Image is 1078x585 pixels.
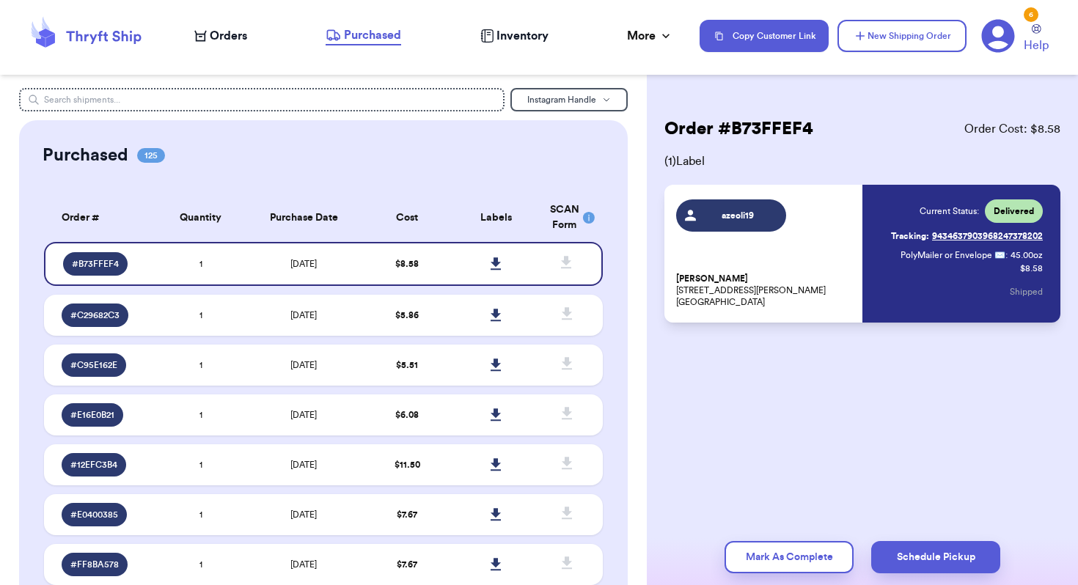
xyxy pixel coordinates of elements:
[290,411,317,419] span: [DATE]
[627,27,673,45] div: More
[70,559,119,570] span: # FF8BA578
[550,202,585,233] div: SCAN Form
[1010,276,1043,308] button: Shipped
[199,510,202,519] span: 1
[290,560,317,569] span: [DATE]
[1024,24,1049,54] a: Help
[527,95,596,104] span: Instagram Handle
[891,230,929,242] span: Tracking:
[395,311,419,320] span: $ 5.86
[70,359,117,371] span: # C95E162E
[901,251,1005,260] span: PolyMailer or Envelope ✉️
[344,26,401,44] span: Purchased
[199,560,202,569] span: 1
[156,194,246,242] th: Quantity
[964,120,1060,138] span: Order Cost: $ 8.58
[920,205,979,217] span: Current Status:
[43,144,128,167] h2: Purchased
[1005,249,1008,261] span: :
[397,560,417,569] span: $ 7.67
[199,361,202,369] span: 1
[290,260,317,268] span: [DATE]
[19,88,504,111] input: Search shipments...
[1024,7,1038,22] div: 6
[664,152,1060,170] span: ( 1 ) Label
[664,117,813,141] h2: Order # B73FFEF4
[871,541,1000,573] button: Schedule Pickup
[395,260,419,268] span: $ 8.58
[891,224,1043,248] a: Tracking:9434637903968247378202
[395,411,419,419] span: $ 6.08
[70,409,114,421] span: # E16E0B21
[44,194,155,242] th: Order #
[1011,249,1043,261] span: 45.00 oz
[70,459,117,471] span: # 12EFC3B4
[452,194,541,242] th: Labels
[362,194,452,242] th: Cost
[199,311,202,320] span: 1
[396,361,418,369] span: $ 5.51
[210,27,247,45] span: Orders
[290,361,317,369] span: [DATE]
[290,510,317,519] span: [DATE]
[1024,37,1049,54] span: Help
[70,509,118,520] span: # E0400385
[72,258,119,270] span: # B73FFEF4
[290,311,317,320] span: [DATE]
[1020,262,1043,274] p: $ 8.58
[70,309,120,321] span: # C29682C3
[994,205,1034,217] span: Delivered
[510,88,628,111] button: Instagram Handle
[703,210,773,221] span: azeoli19
[245,194,362,242] th: Purchase Date
[725,541,854,573] button: Mark As Complete
[326,26,401,45] a: Purchased
[290,460,317,469] span: [DATE]
[480,27,549,45] a: Inventory
[676,273,748,284] span: [PERSON_NAME]
[137,148,165,163] span: 125
[194,27,247,45] a: Orders
[676,273,854,308] p: [STREET_ADDRESS][PERSON_NAME] [GEOGRAPHIC_DATA]
[199,411,202,419] span: 1
[397,510,417,519] span: $ 7.67
[837,20,967,52] button: New Shipping Order
[496,27,549,45] span: Inventory
[199,460,202,469] span: 1
[981,19,1015,53] a: 6
[395,460,420,469] span: $ 11.50
[700,20,829,52] button: Copy Customer Link
[199,260,202,268] span: 1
